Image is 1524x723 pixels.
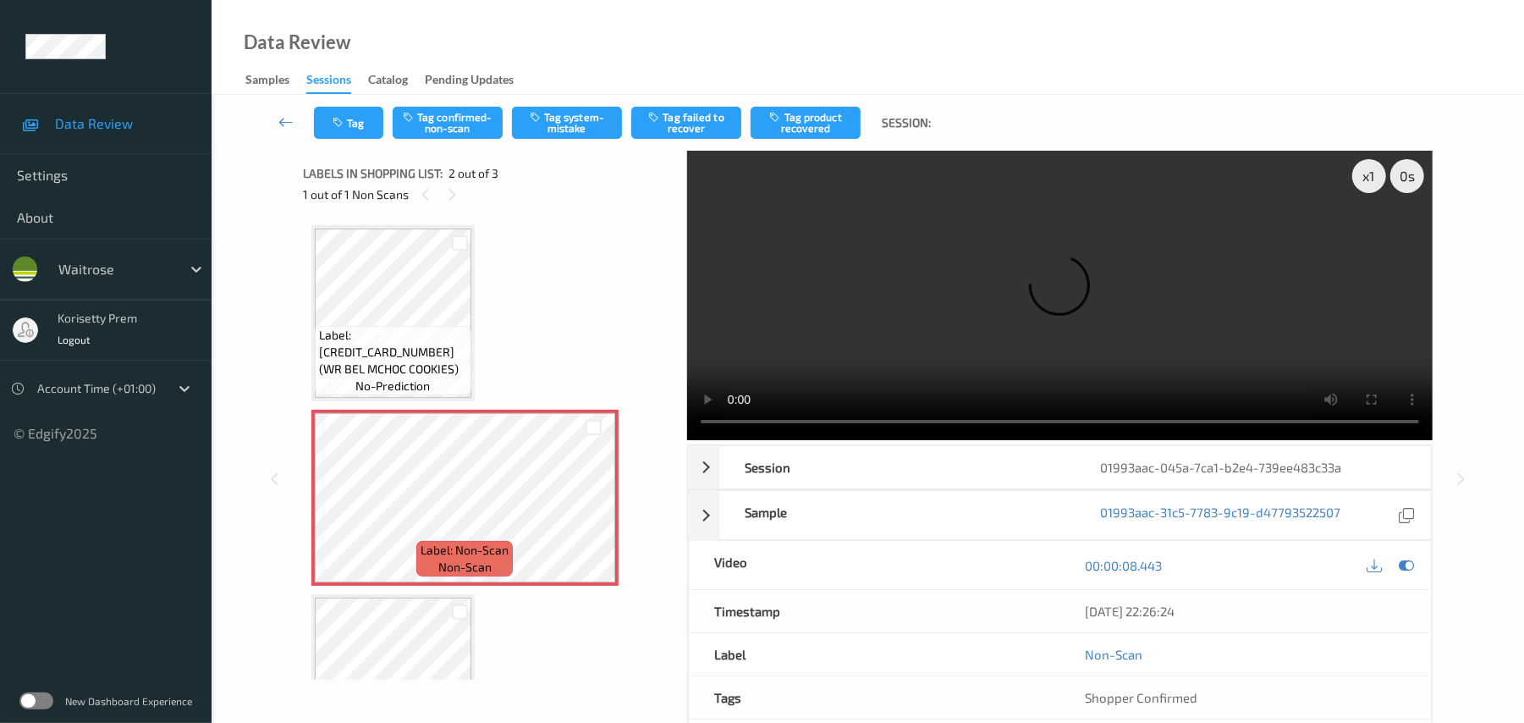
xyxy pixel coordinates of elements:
[1086,690,1198,705] span: Shopper Confirmed
[448,165,498,182] span: 2 out of 3
[688,490,1432,540] div: Sample01993aac-31c5-7783-9c19-d47793522507
[1352,159,1386,193] div: x 1
[303,184,675,205] div: 1 out of 1 Non Scans
[1086,557,1163,574] a: 00:00:08.443
[689,541,1059,589] div: Video
[689,676,1059,719] div: Tags
[421,542,509,559] span: Label: Non-Scan
[1101,504,1341,527] a: 01993aac-31c5-7783-9c19-d47793522507
[425,71,514,92] div: Pending Updates
[393,107,503,139] button: Tag confirmed-non-scan
[719,491,1076,539] div: Sample
[319,327,467,378] span: Label: [CREDIT_CARD_NUMBER] (WR BEL MCHOC COOKIES)
[751,107,861,139] button: Tag product recovered
[245,71,289,92] div: Samples
[1390,159,1424,193] div: 0 s
[314,107,383,139] button: Tag
[882,114,931,131] span: Session:
[368,71,408,92] div: Catalog
[689,590,1059,632] div: Timestamp
[303,165,443,182] span: Labels in shopping list:
[425,69,531,92] a: Pending Updates
[244,34,350,51] div: Data Review
[1086,603,1406,620] div: [DATE] 22:26:24
[689,633,1059,676] div: Label
[438,559,492,576] span: non-scan
[719,446,1076,488] div: Session
[245,69,306,92] a: Samples
[1076,446,1432,488] div: 01993aac-045a-7ca1-b2e4-739ee483c33a
[1086,646,1143,663] a: Non-Scan
[512,107,622,139] button: Tag system-mistake
[631,107,741,139] button: Tag failed to recover
[688,445,1432,489] div: Session01993aac-045a-7ca1-b2e4-739ee483c33a
[306,71,351,94] div: Sessions
[368,69,425,92] a: Catalog
[355,378,430,395] span: no-prediction
[306,69,368,94] a: Sessions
